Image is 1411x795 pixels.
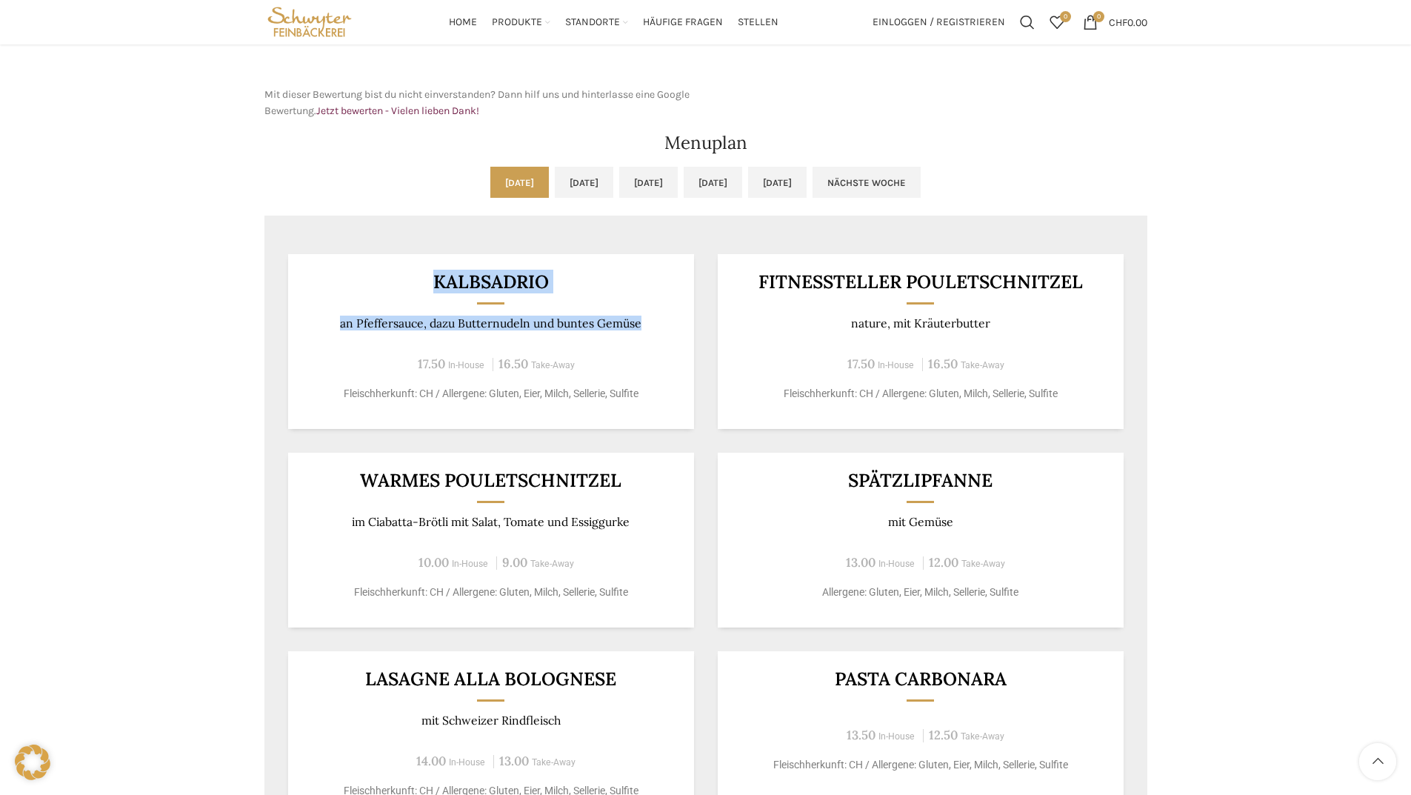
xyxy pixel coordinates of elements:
a: [DATE] [619,167,678,198]
h3: Pasta Carbonara [735,670,1105,688]
span: In-House [452,559,488,569]
span: 13.00 [499,753,529,769]
h3: Warmes Pouletschnitzel [306,471,676,490]
span: 17.50 [847,356,875,372]
p: Fleischherkunft: CH / Allergene: Gluten, Milch, Sellerie, Sulfite [306,585,676,600]
a: [DATE] [748,167,807,198]
a: Scroll to top button [1359,743,1396,780]
h3: Spätzlipfanne [735,471,1105,490]
a: Einloggen / Registrieren [865,7,1013,37]
span: 13.00 [846,554,875,571]
span: Home [449,16,477,30]
a: Nächste Woche [813,167,921,198]
span: Take-Away [961,731,1004,742]
p: mit Gemüse [735,515,1105,529]
a: Stellen [738,7,778,37]
span: In-House [878,360,914,370]
span: Take-Away [531,360,575,370]
span: Einloggen / Registrieren [873,17,1005,27]
span: Take-Away [530,559,574,569]
span: Take-Away [532,757,576,768]
span: Stellen [738,16,778,30]
span: 10.00 [418,554,449,571]
a: [DATE] [555,167,613,198]
span: 0 [1060,11,1071,22]
p: nature, mit Kräuterbutter [735,316,1105,330]
div: Main navigation [362,7,864,37]
p: Fleischherkunft: CH / Allergene: Gluten, Eier, Milch, Sellerie, Sulfite [735,757,1105,773]
span: 9.00 [502,554,527,571]
span: 12.50 [929,727,958,743]
p: Mit dieser Bewertung bist du nicht einverstanden? Dann hilf uns und hinterlasse eine Google Bewer... [264,87,698,120]
span: Häufige Fragen [643,16,723,30]
h3: Lasagne alla Bolognese [306,670,676,688]
a: [DATE] [490,167,549,198]
a: Häufige Fragen [643,7,723,37]
p: im Ciabatta-Brötli mit Salat, Tomate und Essiggurke [306,515,676,529]
h3: Kalbsadrio [306,273,676,291]
span: In-House [449,757,485,768]
p: Allergene: Gluten, Eier, Milch, Sellerie, Sulfite [735,585,1105,600]
span: Take-Away [961,559,1005,569]
a: Produkte [492,7,550,37]
span: Standorte [565,16,620,30]
a: Jetzt bewerten - Vielen lieben Dank! [316,104,479,117]
a: 0 CHF0.00 [1075,7,1155,37]
span: 14.00 [416,753,446,769]
bdi: 0.00 [1109,16,1147,28]
span: 0 [1093,11,1104,22]
span: Take-Away [961,360,1004,370]
span: 12.00 [929,554,958,571]
a: Standorte [565,7,628,37]
p: mit Schweizer Rindfleisch [306,713,676,728]
span: In-House [448,360,484,370]
h2: Menuplan [264,134,1147,152]
span: In-House [878,731,915,742]
span: 13.50 [847,727,875,743]
p: an Pfeffersauce, dazu Butternudeln und buntes Gemüse [306,316,676,330]
a: Suchen [1013,7,1042,37]
a: Home [449,7,477,37]
span: CHF [1109,16,1127,28]
span: 16.50 [928,356,958,372]
a: [DATE] [684,167,742,198]
span: In-House [878,559,915,569]
span: 16.50 [498,356,528,372]
a: Site logo [264,15,356,27]
div: Meine Wunschliste [1042,7,1072,37]
p: Fleischherkunft: CH / Allergene: Gluten, Eier, Milch, Sellerie, Sulfite [306,386,676,402]
a: 0 [1042,7,1072,37]
p: Fleischherkunft: CH / Allergene: Gluten, Milch, Sellerie, Sulfite [735,386,1105,402]
h3: Fitnessteller Pouletschnitzel [735,273,1105,291]
span: 17.50 [418,356,445,372]
span: Produkte [492,16,542,30]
